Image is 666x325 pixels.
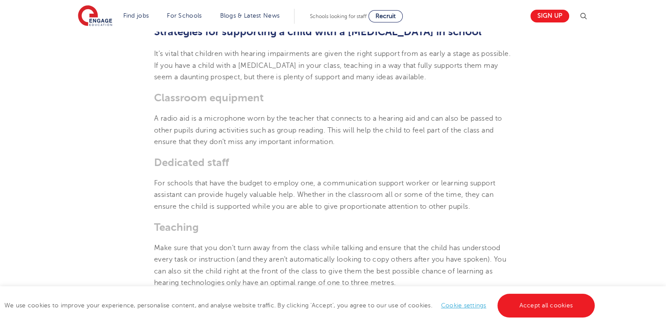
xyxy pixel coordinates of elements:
[4,302,597,309] span: We use cookies to improve your experience, personalise content, and analyse website traffic. By c...
[220,12,280,19] a: Blogs & Latest News
[154,156,229,169] span: Dedicated staff
[154,244,506,287] span: Make sure that you don’t turn away from the class while talking and ensure that the child has und...
[154,114,502,146] span: A radio aid is a microphone worn by the teacher that connects to a hearing aid and can also be pa...
[167,12,202,19] a: For Schools
[441,302,486,309] a: Cookie settings
[368,10,403,22] a: Recruit
[123,12,149,19] a: Find jobs
[154,92,264,104] span: Classroom equipment
[310,13,367,19] span: Schools looking for staff
[497,294,595,318] a: Accept all cookies
[530,10,569,22] a: Sign up
[154,179,495,211] span: For schools that have the budget to employ one, a communication support worker or learning suppor...
[78,5,112,27] img: Engage Education
[154,50,511,81] span: It’s vital that children with hearing impairments are given the right support from as early a sta...
[375,13,396,19] span: Recruit
[154,221,199,233] span: Teaching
